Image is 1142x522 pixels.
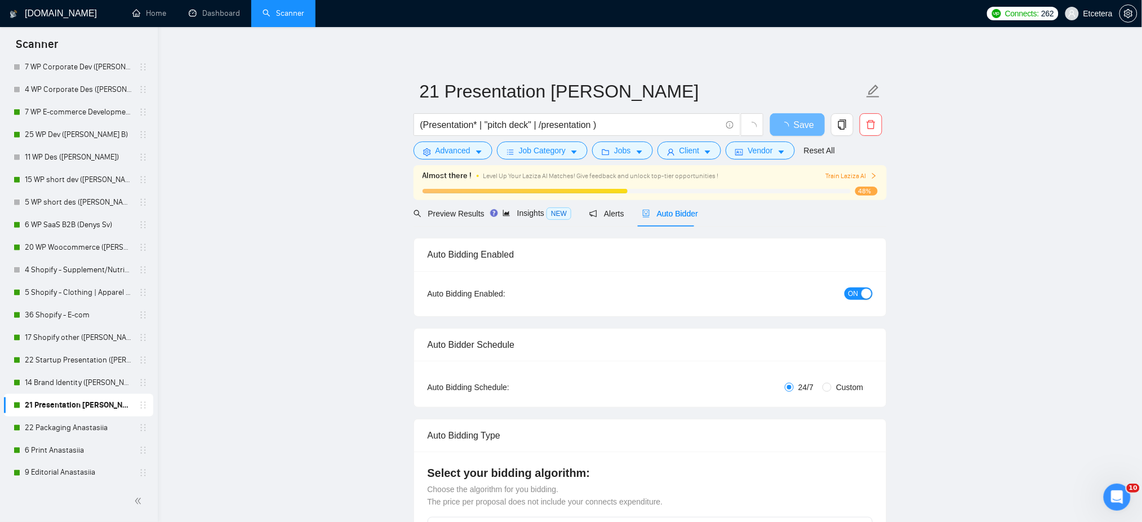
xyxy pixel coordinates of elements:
a: searchScanner [263,8,304,18]
span: bars [506,148,514,156]
a: 11 WP Des ([PERSON_NAME]) [25,146,132,169]
button: delete [860,113,882,136]
a: 9 Editorial Anastasiia [25,462,132,484]
span: Save [794,118,814,132]
span: holder [139,401,148,410]
a: 22 Packaging Anastasiia [25,417,132,439]
span: area-chart [503,209,510,217]
span: caret-down [704,148,712,156]
span: Connects: [1005,7,1039,20]
span: holder [139,311,148,320]
a: 5 Shopify - Clothing | Apparel Website [25,281,132,304]
div: Auto Bidding Enabled: [428,287,576,300]
span: ON [848,287,859,300]
span: Insights [503,209,571,218]
span: copy [832,120,853,130]
span: folder [602,148,610,156]
a: 7 WP E-commerce Development ([PERSON_NAME] B) [25,101,132,123]
span: holder [139,220,148,229]
span: caret-down [570,148,578,156]
span: Almost there ! [423,170,472,182]
span: Level Up Your Laziza AI Matches! Give feedback and unlock top-tier opportunities ! [483,172,719,180]
div: Auto Bidder Schedule [428,329,873,361]
button: settingAdvancedcaret-down [414,141,492,160]
button: Train Laziza AI [825,171,877,182]
span: loading [780,122,794,131]
span: edit [866,84,881,99]
span: 48% [855,187,878,196]
button: copy [831,113,854,136]
span: holder [139,243,148,252]
span: Choose the algorithm for you bidding. The price per proposal does not include your connects expen... [428,485,663,506]
span: Custom [832,381,868,393]
span: holder [139,333,148,342]
span: holder [139,356,148,365]
a: Reset All [804,144,835,157]
span: Jobs [614,144,631,157]
a: 6 Print Anastasiia [25,439,132,462]
button: idcardVendorcaret-down [726,141,794,160]
span: loading [747,122,757,132]
span: Client [679,144,700,157]
span: info-circle [726,121,734,129]
div: Tooltip anchor [489,208,499,218]
input: Search Freelance Jobs... [420,118,721,132]
span: caret-down [636,148,643,156]
span: holder [139,153,148,162]
a: 25 WP Dev ([PERSON_NAME] B) [25,123,132,146]
div: Auto Bidding Enabled [428,238,873,271]
span: double-left [134,496,145,507]
span: holder [139,175,148,184]
a: 21 Presentation [PERSON_NAME] [25,394,132,417]
span: setting [423,148,431,156]
span: Vendor [748,144,772,157]
span: 10 [1127,484,1140,493]
a: setting [1119,9,1137,18]
span: right [870,172,877,179]
a: 15 WP short dev ([PERSON_NAME] B) [25,169,132,191]
div: Auto Bidding Schedule: [428,381,576,393]
a: dashboardDashboard [189,8,240,18]
span: holder [139,108,148,117]
span: idcard [735,148,743,156]
span: Advanced [436,144,470,157]
a: 17 Shopify other ([PERSON_NAME]) [25,326,132,349]
span: NEW [546,207,571,220]
span: holder [139,85,148,94]
span: caret-down [475,148,483,156]
span: Alerts [589,209,624,218]
span: holder [139,63,148,72]
button: setting [1119,5,1137,23]
a: homeHome [132,8,166,18]
span: Scanner [7,36,67,60]
button: barsJob Categorycaret-down [497,141,588,160]
span: Preview Results [414,209,485,218]
a: 20 WP Woocommerce ([PERSON_NAME]) [25,236,132,259]
a: 14 Brand Identity ([PERSON_NAME]) [25,371,132,394]
span: holder [139,266,148,275]
span: Job Category [519,144,566,157]
h4: Select your bidding algorithm: [428,465,873,481]
a: 4 WP Corporate Des ([PERSON_NAME]) [25,78,132,101]
span: delete [860,120,882,130]
span: holder [139,423,148,432]
a: 6 WP SaaS B2B (Denys Sv) [25,214,132,236]
span: setting [1120,9,1137,18]
span: 262 [1041,7,1054,20]
img: upwork-logo.png [992,9,1001,18]
button: userClientcaret-down [657,141,722,160]
a: 7 WP Corporate Dev ([PERSON_NAME] B) [25,56,132,78]
div: Auto Bidding Type [428,419,873,452]
span: holder [139,378,148,387]
a: 22 Startup Presentation ([PERSON_NAME]) [25,349,132,371]
input: Scanner name... [420,77,864,105]
span: caret-down [777,148,785,156]
span: holder [139,288,148,297]
span: 24/7 [794,381,818,393]
span: holder [139,198,148,207]
a: 5 WP short des ([PERSON_NAME]) [25,191,132,214]
iframe: Intercom live chat [1104,484,1131,511]
span: search [414,210,421,218]
img: logo [10,5,17,23]
button: folderJobscaret-down [592,141,653,160]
